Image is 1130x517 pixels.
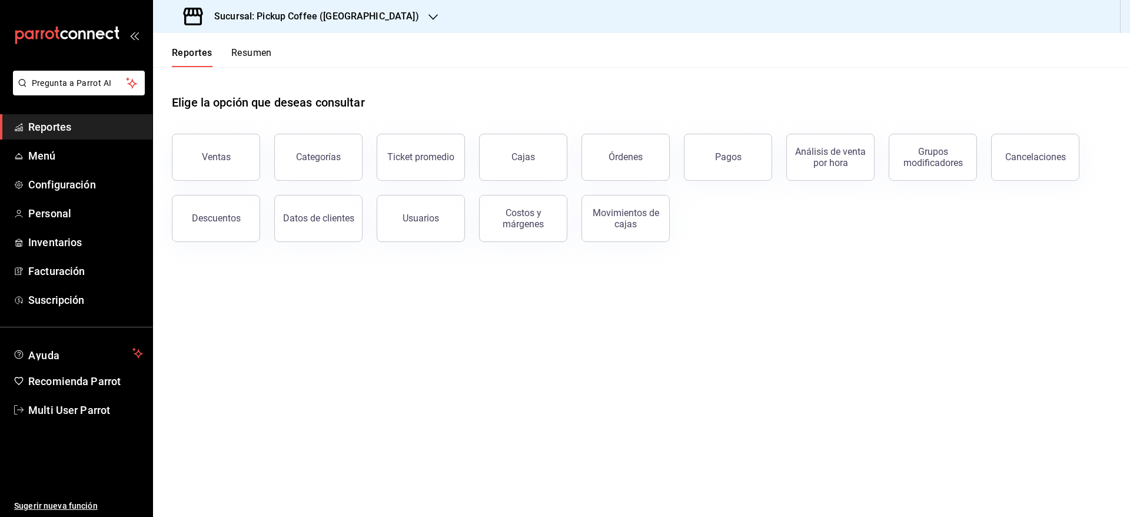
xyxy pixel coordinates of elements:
span: Sugerir nueva función [14,500,143,512]
span: Multi User Parrot [28,402,143,418]
span: Recomienda Parrot [28,373,143,389]
button: Cajas [479,134,567,181]
div: Ventas [202,151,231,163]
button: open_drawer_menu [129,31,139,40]
span: Configuración [28,177,143,193]
button: Costos y márgenes [479,195,567,242]
a: Pregunta a Parrot AI [8,85,145,98]
h3: Sucursal: Pickup Coffee ([GEOGRAPHIC_DATA]) [205,9,419,24]
div: Análisis de venta por hora [794,146,867,168]
div: Usuarios [403,213,439,224]
button: Ticket promedio [377,134,465,181]
button: Cancelaciones [991,134,1079,181]
div: Costos y márgenes [487,207,560,230]
button: Órdenes [581,134,670,181]
span: Ayuda [28,346,128,360]
div: Movimientos de cajas [589,207,662,230]
div: Órdenes [609,151,643,163]
button: Descuentos [172,195,260,242]
button: Datos de clientes [274,195,363,242]
div: Categorías [296,151,341,163]
span: Facturación [28,263,143,279]
span: Pregunta a Parrot AI [32,77,127,90]
h1: Elige la opción que deseas consultar [172,94,365,111]
button: Pagos [684,134,772,181]
div: navigation tabs [172,47,272,67]
div: Grupos modificadores [896,146,969,168]
button: Usuarios [377,195,465,242]
button: Pregunta a Parrot AI [13,71,145,95]
button: Ventas [172,134,260,181]
div: Cajas [511,151,535,163]
button: Grupos modificadores [889,134,977,181]
button: Resumen [231,47,272,67]
button: Reportes [172,47,212,67]
span: Reportes [28,119,143,135]
div: Descuentos [192,213,241,224]
button: Categorías [274,134,363,181]
div: Cancelaciones [1005,151,1066,163]
span: Inventarios [28,234,143,250]
span: Personal [28,206,143,221]
div: Datos de clientes [283,213,354,224]
button: Análisis de venta por hora [786,134,875,181]
div: Pagos [715,151,742,163]
span: Menú [28,148,143,164]
div: Ticket promedio [387,151,454,163]
button: Movimientos de cajas [581,195,670,242]
span: Suscripción [28,292,143,308]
